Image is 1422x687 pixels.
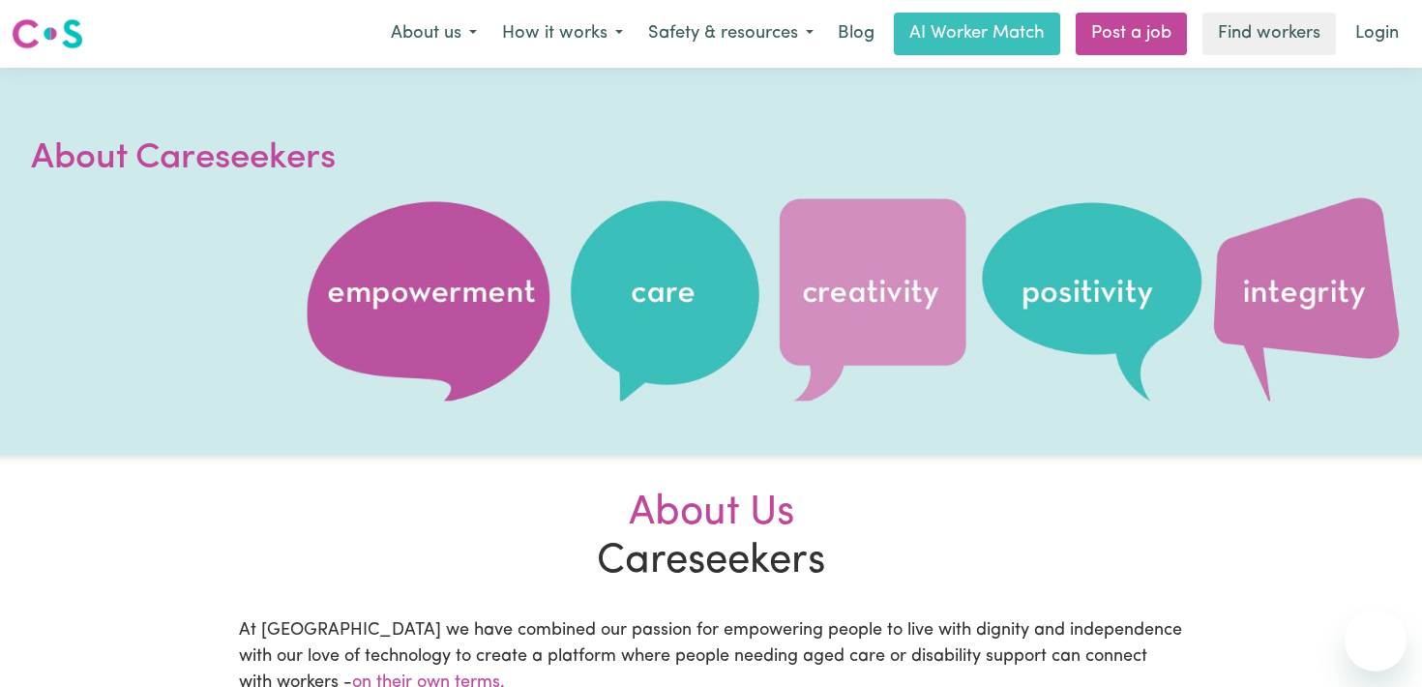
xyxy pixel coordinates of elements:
iframe: Button to launch messaging window [1345,610,1407,672]
a: Find workers [1202,13,1336,55]
a: Login [1344,13,1410,55]
a: AI Worker Match [894,13,1060,55]
a: Post a job [1076,13,1187,55]
h1: About Careseekers [31,134,495,184]
div: About Us [239,490,1183,538]
button: Safety & resources [636,14,826,54]
a: Blog [826,13,886,55]
h2: Careseekers [227,490,1195,587]
button: How it works [489,14,636,54]
button: About us [378,14,489,54]
img: Careseekers logo [12,16,83,51]
a: Careseekers logo [12,12,83,56]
